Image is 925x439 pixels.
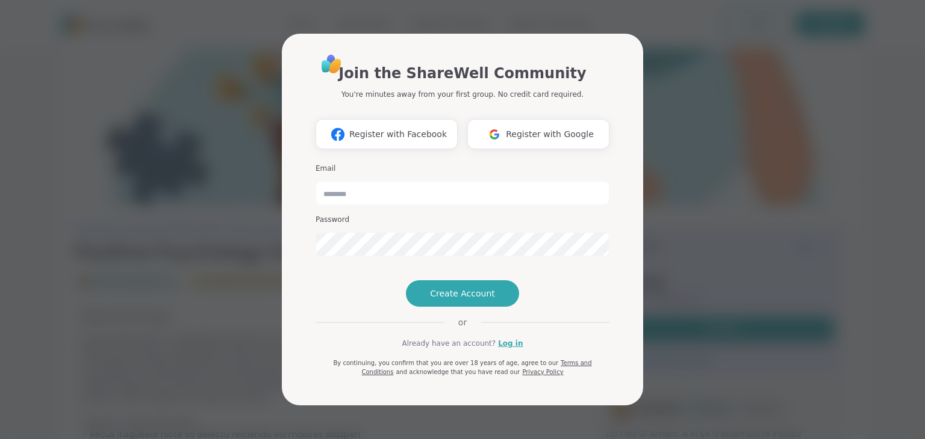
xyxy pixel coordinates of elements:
button: Create Account [406,280,519,307]
span: Create Account [430,287,495,299]
p: You're minutes away from your first group. No credit card required. [341,89,584,100]
a: Log in [498,338,523,349]
h3: Email [316,164,609,174]
span: and acknowledge that you have read our [396,369,520,375]
button: Register with Facebook [316,119,458,149]
img: ShareWell Logo [318,51,345,78]
span: Register with Facebook [349,128,447,141]
span: or [444,316,481,328]
a: Privacy Policy [522,369,563,375]
span: Register with Google [506,128,594,141]
h3: Password [316,215,609,225]
img: ShareWell Logomark [483,123,506,146]
h1: Join the ShareWell Community [338,63,586,84]
button: Register with Google [467,119,609,149]
img: ShareWell Logomark [326,123,349,146]
span: By continuing, you confirm that you are over 18 years of age, agree to our [333,360,558,366]
a: Terms and Conditions [361,360,591,375]
span: Already have an account? [402,338,496,349]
